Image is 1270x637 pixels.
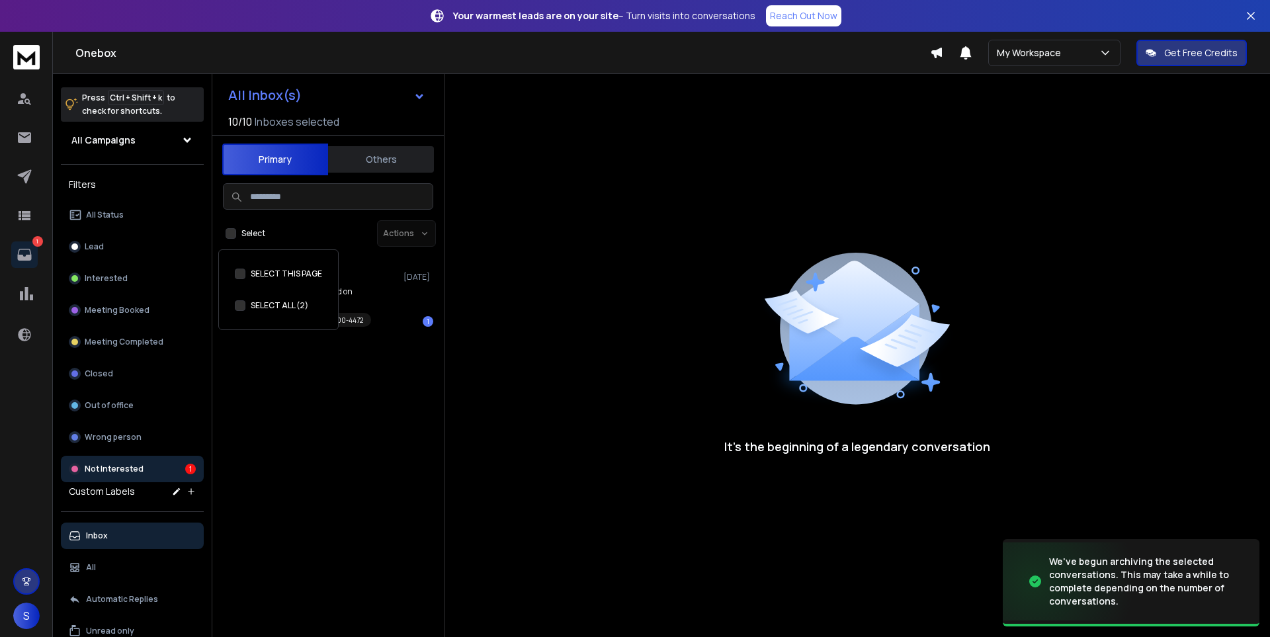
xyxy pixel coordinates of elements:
[85,305,149,316] p: Meeting Booked
[423,316,433,327] div: 1
[85,337,163,347] p: Meeting Completed
[228,89,302,102] h1: All Inbox(s)
[328,145,434,174] button: Others
[222,144,328,175] button: Primary
[61,297,204,323] button: Meeting Booked
[71,134,136,147] h1: All Campaigns
[108,90,164,105] span: Ctrl + Shift + k
[724,437,990,456] p: It’s the beginning of a legendary conversation
[13,603,40,629] button: S
[251,300,308,311] label: SELECT ALL (2)
[85,241,104,252] p: Lead
[85,273,128,284] p: Interested
[218,82,436,108] button: All Inbox(s)
[403,272,433,282] p: [DATE]
[453,9,618,22] strong: Your warmest leads are on your site
[61,175,204,194] h3: Filters
[69,485,135,498] h3: Custom Labels
[86,562,96,573] p: All
[85,464,144,474] p: Not Interested
[61,329,204,355] button: Meeting Completed
[85,400,134,411] p: Out of office
[1049,555,1244,608] div: We've begun archiving the selected conversations. This may take a while to complete depending on ...
[86,531,108,541] p: Inbox
[86,626,134,636] p: Unread only
[86,594,158,605] p: Automatic Replies
[61,456,204,482] button: Not Interested1
[61,265,204,292] button: Interested
[61,523,204,549] button: Inbox
[241,228,265,239] label: Select
[13,45,40,69] img: logo
[329,316,363,325] p: 2000-4472
[32,236,43,247] p: 1
[997,46,1066,60] p: My Workspace
[61,127,204,153] button: All Campaigns
[1164,46,1238,60] p: Get Free Credits
[185,464,196,474] div: 1
[85,368,113,379] p: Closed
[61,202,204,228] button: All Status
[11,241,38,268] a: 1
[61,554,204,581] button: All
[61,361,204,387] button: Closed
[61,424,204,450] button: Wrong person
[770,9,837,22] p: Reach Out Now
[82,91,175,118] p: Press to check for shortcuts.
[86,210,124,220] p: All Status
[61,234,204,260] button: Lead
[228,114,252,130] span: 10 / 10
[1003,542,1135,621] img: image
[251,269,322,279] label: SELECT THIS PAGE
[85,432,142,443] p: Wrong person
[61,586,204,613] button: Automatic Replies
[61,392,204,419] button: Out of office
[255,114,339,130] h3: Inboxes selected
[75,45,930,61] h1: Onebox
[766,5,841,26] a: Reach Out Now
[1136,40,1247,66] button: Get Free Credits
[453,9,755,22] p: – Turn visits into conversations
